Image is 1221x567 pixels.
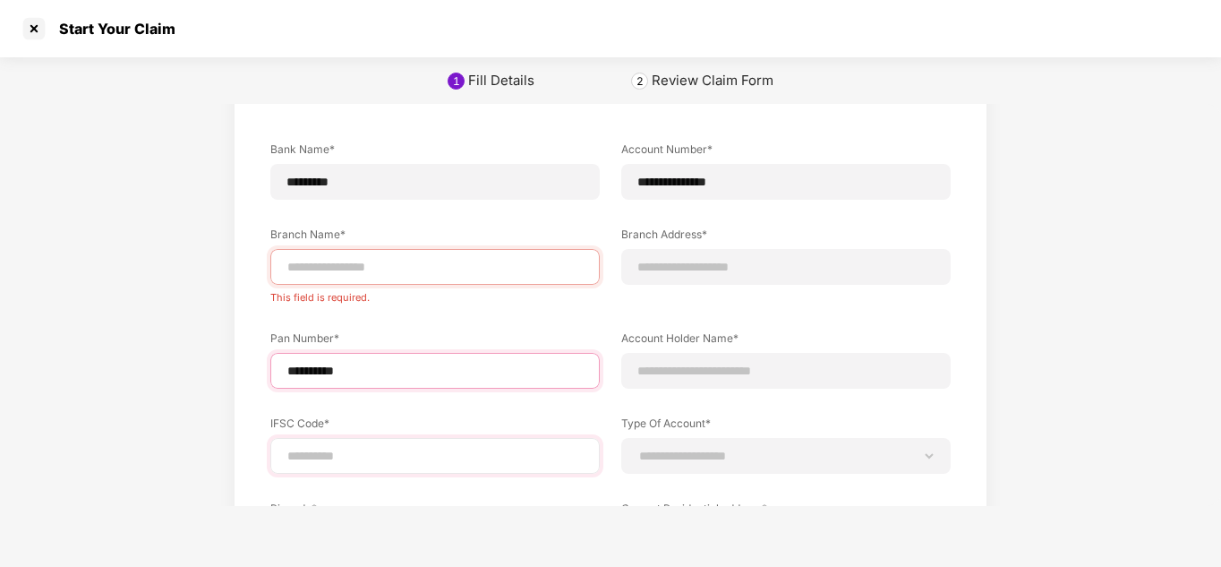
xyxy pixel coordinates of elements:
[621,142,951,164] label: Account Number*
[621,416,951,438] label: Type Of Account*
[621,227,951,249] label: Branch Address*
[270,416,600,438] label: IFSC Code*
[270,331,600,353] label: Pan Number*
[48,20,175,38] div: Start Your Claim
[468,72,534,90] div: Fill Details
[621,331,951,353] label: Account Holder Name*
[270,285,600,304] div: This field is required.
[270,142,600,164] label: Bank Name*
[270,501,600,523] label: Pincode*
[453,74,460,88] div: 1
[621,501,951,523] label: Current Residential address*
[636,74,644,88] div: 2
[270,227,600,249] label: Branch Name*
[652,72,773,90] div: Review Claim Form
